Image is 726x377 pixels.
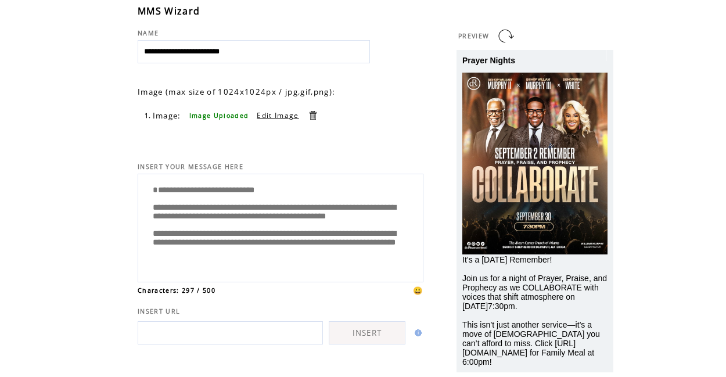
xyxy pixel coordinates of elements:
span: PREVIEW [458,32,489,40]
span: Prayer Nights [462,56,515,65]
span: Image (max size of 1024x1024px / jpg,gif,png): [138,87,335,97]
span: INSERT YOUR MESSAGE HERE [138,163,243,171]
span: Image Uploaded [189,112,249,120]
span: Characters: 297 / 500 [138,286,215,295]
span: MMS Wizard [138,5,200,17]
img: help.gif [411,329,422,336]
span: 😀 [413,285,423,296]
span: It’s a [DATE] Remember! Join us for a night of Prayer, Praise, and Prophecy as we COLLABORATE wit... [462,255,607,367]
span: Image: [153,110,181,121]
a: Delete this item [307,110,318,121]
a: Edit Image [257,110,299,120]
a: INSERT [329,321,405,344]
span: NAME [138,29,159,37]
span: INSERT URL [138,307,180,315]
span: 1. [145,112,152,120]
